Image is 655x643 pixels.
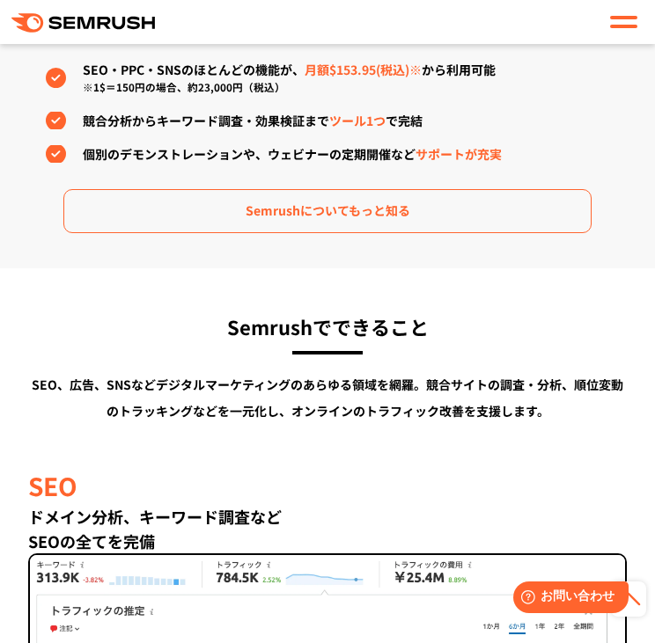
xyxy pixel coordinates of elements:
iframe: Help widget launcher [498,574,636,624]
span: サポートが充実 [416,145,502,163]
span: Semrushについてもっと知る [246,201,410,220]
a: Semrushについてもっと知る [63,189,592,233]
div: SEO [28,468,627,504]
span: 月額$153.95(税込)※ [305,61,422,78]
div: ドメイン分析、キーワード調査など SEOの全てを完備 [28,504,627,553]
li: SEO・PPC・SNSのほとんどの機能が、 から利用可能 [46,61,609,96]
h3: Semrushでできること [28,312,627,341]
li: 個別のデモンストレーションや、ウェビナーの定期開催など [46,145,609,163]
li: 競合分析からキーワード調査・効果検証まで で完結 [46,112,609,129]
span: ツール1つ [329,112,386,129]
div: SEO、広告、SNSなどデジタルマーケティングのあらゆる領域を網羅。 競合サイトの調査・分析、順位変動のトラッキングなどを一元化し、 オンラインのトラフィック改善を支援します。 [28,371,627,424]
small: ※1$＝150円の場合、約23,000円（税込） [83,78,609,96]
